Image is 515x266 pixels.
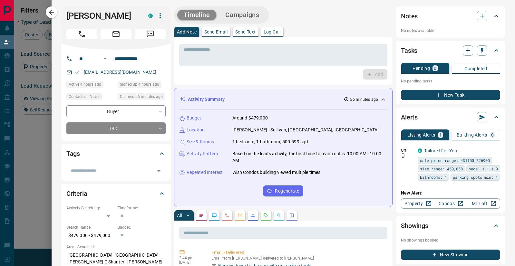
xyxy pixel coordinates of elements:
p: No notes available [401,28,500,33]
span: Signed up 4 hours ago [120,81,159,88]
p: Repeated Interest [187,169,223,176]
button: Open [101,55,109,62]
svg: Calls [225,213,230,218]
p: Send Text [235,30,256,34]
button: Regenerate [263,185,303,196]
button: New Showing [401,250,500,260]
svg: Push Notification Only [401,153,405,158]
span: Email [101,29,131,39]
span: Message [135,29,166,39]
a: Mr.Loft [467,198,500,209]
div: Tue Oct 14 2025 [66,81,114,90]
p: [PERSON_NAME] | Sullivan, [GEOGRAPHIC_DATA], [GEOGRAPHIC_DATA] [232,127,379,133]
svg: Opportunities [276,213,281,218]
button: Campaigns [219,10,266,20]
p: Send Email [204,30,228,34]
p: No showings booked [401,237,500,243]
h1: [PERSON_NAME] [66,11,139,21]
p: Budget [187,115,201,121]
span: Contacted - Never [69,93,100,100]
div: TBD [66,122,166,134]
span: beds: 1.1-1.9 [469,166,498,172]
span: Active 4 hours ago [69,81,101,88]
p: All [177,213,182,218]
p: Location [187,127,205,133]
span: sale price range: 431100,526900 [420,157,490,164]
p: [DATE] [179,260,202,265]
svg: Requests [263,213,268,218]
div: Buyer [66,105,166,117]
div: Tags [66,146,166,161]
span: size range: 450,658 [420,166,463,172]
p: Log Call [264,30,281,34]
p: Wish Condos building viewed multiple times [232,169,321,176]
a: Property [401,198,434,209]
p: 1 [439,133,442,137]
h2: Alerts [401,112,418,122]
p: 56 minutes ago [350,97,378,102]
h2: Showings [401,221,428,231]
p: 0 [491,133,494,137]
h2: Tasks [401,45,417,56]
p: Email from [PERSON_NAME] delivered to [PERSON_NAME] [211,256,385,261]
span: Claimed 56 minutes ago [120,93,163,100]
p: Size & Rooms [187,138,214,145]
span: parking spots min: 1 [453,174,498,180]
span: Call [66,29,97,39]
a: [EMAIL_ADDRESS][DOMAIN_NAME] [84,70,157,75]
p: 2:44 pm [179,256,202,260]
p: 1 bedroom, 1 bathroom, 500-599 sqft [232,138,309,145]
p: Based on the lead's activity, the best time to reach out is: 10:00 AM - 10:00 AM [232,150,387,164]
p: Activity Pattern [187,150,218,157]
a: Condos [434,198,467,209]
p: Timeframe: [118,205,166,211]
p: Actively Searching: [66,205,114,211]
div: Tasks [401,43,500,58]
div: Tue Oct 14 2025 [118,93,166,102]
p: Activity Summary [188,96,225,103]
div: Showings [401,218,500,233]
svg: Notes [199,213,204,218]
p: Areas Searched: [66,244,166,250]
svg: Agent Actions [289,213,294,218]
p: 0 [434,66,436,71]
p: Building Alerts [457,133,487,137]
div: Notes [401,8,500,24]
p: Pending [413,66,430,71]
a: Tailored For You [424,148,457,153]
h2: Tags [66,148,80,159]
svg: Email Valid [75,70,79,75]
h2: Criteria [66,188,87,199]
p: Budget: [118,224,166,230]
span: bathrooms: 1 [420,174,447,180]
p: Add Note [177,30,197,34]
button: New Task [401,90,500,100]
div: condos.ca [148,14,153,18]
div: Criteria [66,186,166,201]
svg: Lead Browsing Activity [212,213,217,218]
p: Off [401,147,414,153]
svg: Listing Alerts [250,213,256,218]
h2: Notes [401,11,418,21]
button: Timeline [177,10,217,20]
button: Open [154,166,163,176]
p: Completed [464,66,487,71]
p: Listing Alerts [407,133,435,137]
svg: Emails [238,213,243,218]
p: $479,000 - $479,000 [66,230,114,241]
div: condos.ca [418,148,422,153]
div: Activity Summary56 minutes ago [180,93,387,105]
p: Around $479,000 [232,115,268,121]
p: Search Range: [66,224,114,230]
p: Email - Delivered [211,249,385,256]
p: No pending tasks [401,76,500,86]
div: Tue Oct 14 2025 [118,81,166,90]
div: Alerts [401,109,500,125]
p: New Alert: [401,190,500,196]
